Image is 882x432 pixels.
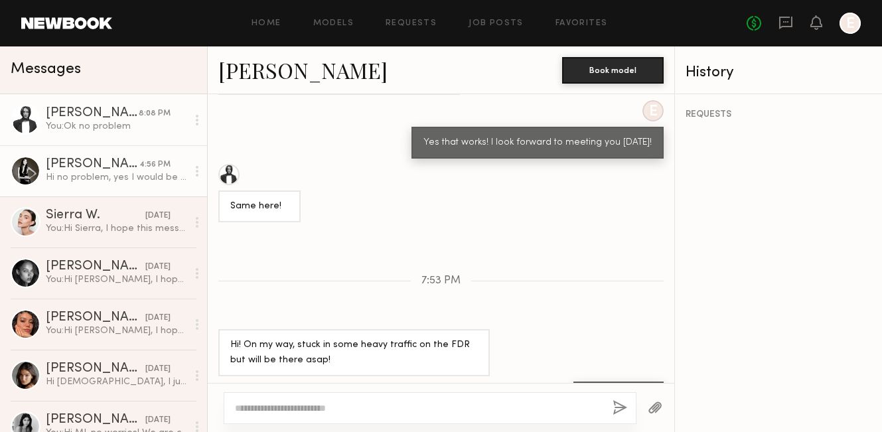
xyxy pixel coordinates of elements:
[562,57,664,84] button: Book model
[230,338,478,368] div: Hi! On my way, stuck in some heavy traffic on the FDR but will be there asap!
[46,273,187,286] div: You: Hi [PERSON_NAME], I hope this message finds you well. I’m reaching out on behalf of [PERSON_...
[46,222,187,235] div: You: Hi Sierra, I hope this message finds you well. I’m reaching out on behalf of [PERSON_NAME], ...
[46,413,145,427] div: [PERSON_NAME]
[139,108,171,120] div: 8:08 PM
[46,171,187,184] div: Hi no problem, yes I would be available! My phone number is [PHONE_NUMBER] just in case!
[555,19,608,28] a: Favorites
[46,120,187,133] div: You: Ok no problem
[562,64,664,75] a: Book model
[46,324,187,337] div: You: Hi [PERSON_NAME], I hope this message finds you well. I’m reaching out on behalf of [PERSON_...
[46,209,145,222] div: Sierra W.
[840,13,861,34] a: E
[11,62,81,77] span: Messages
[145,414,171,427] div: [DATE]
[46,311,145,324] div: [PERSON_NAME]
[386,19,437,28] a: Requests
[145,210,171,222] div: [DATE]
[139,159,171,171] div: 4:56 PM
[46,376,187,388] div: Hi [DEMOGRAPHIC_DATA], I just signed in!
[252,19,281,28] a: Home
[145,363,171,376] div: [DATE]
[469,19,524,28] a: Job Posts
[313,19,354,28] a: Models
[46,362,145,376] div: [PERSON_NAME]
[218,56,388,84] a: [PERSON_NAME]
[46,158,139,171] div: [PERSON_NAME]
[46,260,145,273] div: [PERSON_NAME]
[230,199,289,214] div: Same here!
[421,275,461,287] span: 7:53 PM
[46,107,139,120] div: [PERSON_NAME]
[145,312,171,324] div: [DATE]
[686,110,871,119] div: REQUESTS
[686,65,871,80] div: History
[145,261,171,273] div: [DATE]
[423,135,652,151] div: Yes that works! I look forward to meeting you [DATE]!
